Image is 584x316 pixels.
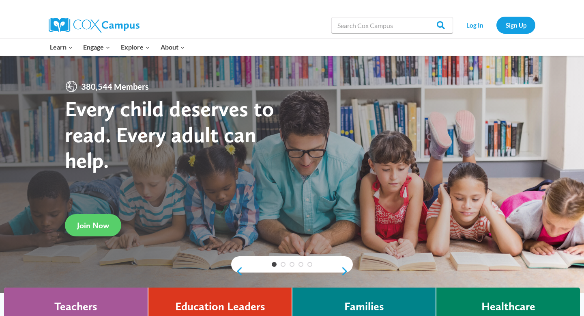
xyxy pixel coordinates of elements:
span: Engage [83,42,110,52]
nav: Secondary Navigation [457,17,535,33]
a: next [341,266,353,276]
a: 3 [290,262,294,267]
a: 4 [298,262,303,267]
a: Join Now [65,214,121,236]
nav: Primary Navigation [45,39,190,56]
a: 5 [307,262,312,267]
span: Learn [50,42,73,52]
h4: Education Leaders [175,300,265,314]
span: Explore [121,42,150,52]
h4: Healthcare [481,300,535,314]
a: previous [231,266,243,276]
div: content slider buttons [231,263,353,279]
span: About [161,42,185,52]
img: Cox Campus [49,18,140,32]
a: 1 [272,262,277,267]
a: Sign Up [496,17,535,33]
h4: Families [344,300,384,314]
h4: Teachers [54,300,97,314]
a: Log In [457,17,492,33]
span: Join Now [77,221,109,230]
strong: Every child deserves to read. Every adult can help. [65,95,274,173]
input: Search Cox Campus [331,17,453,33]
a: 2 [281,262,286,267]
span: 380,544 Members [78,80,152,93]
